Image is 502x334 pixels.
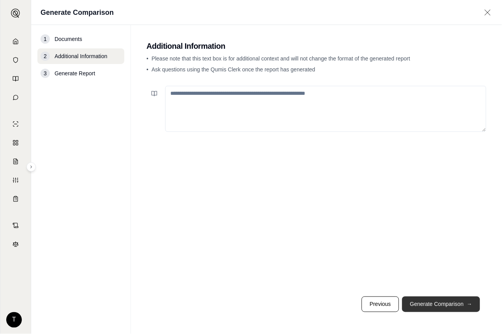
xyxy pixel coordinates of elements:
[2,115,29,133] a: Single Policy
[2,217,29,234] a: Contract Analysis
[27,162,36,172] button: Expand sidebar
[2,70,29,87] a: Prompt Library
[152,66,315,73] span: Ask questions using the Qumis Clerk once the report has generated
[362,297,399,312] button: Previous
[2,153,29,170] a: Claim Coverage
[41,34,50,44] div: 1
[402,297,480,312] button: Generate Comparison→
[2,52,29,69] a: Documents Vault
[2,89,29,106] a: Chat
[55,69,95,77] span: Generate Report
[467,300,472,308] span: →
[2,33,29,50] a: Home
[152,55,410,62] span: Please note that this text box is for additional context and will not change the format of the ge...
[41,7,114,18] h1: Generate Comparison
[41,52,50,61] div: 2
[2,172,29,189] a: Custom Report
[147,55,148,62] span: •
[6,312,22,328] div: T
[147,66,148,73] span: •
[55,35,82,43] span: Documents
[2,236,29,253] a: Legal Search Engine
[147,41,486,52] h2: Additional Information
[2,190,29,208] a: Coverage Table
[41,69,50,78] div: 3
[55,52,107,60] span: Additional Information
[2,134,29,151] a: Policy Comparisons
[11,9,20,18] img: Expand sidebar
[8,5,23,21] button: Expand sidebar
